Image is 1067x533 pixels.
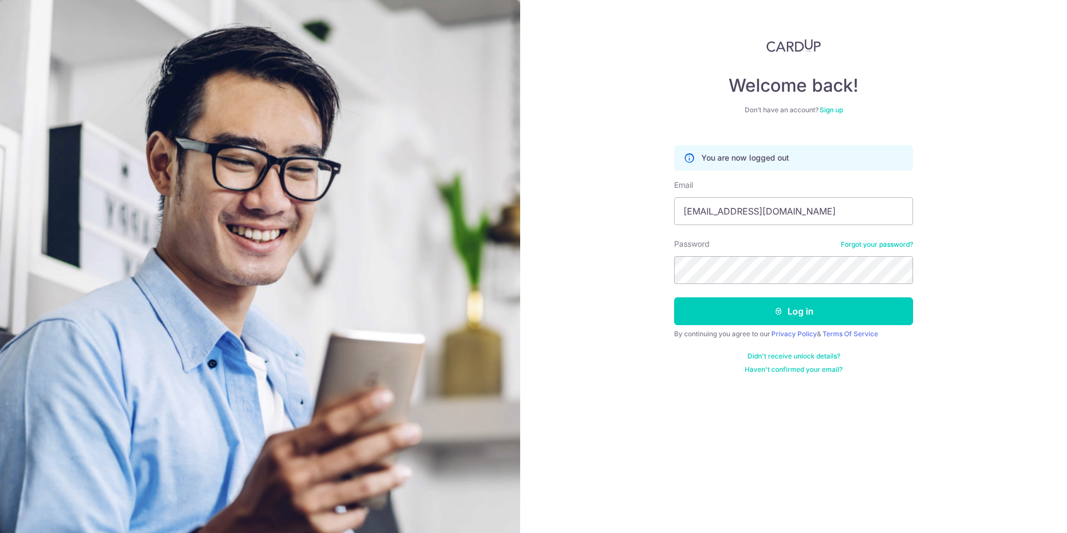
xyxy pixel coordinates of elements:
a: Sign up [820,106,843,114]
h4: Welcome back! [674,74,913,97]
a: Terms Of Service [822,330,878,338]
a: Didn't receive unlock details? [747,352,840,361]
label: Password [674,238,710,250]
p: You are now logged out [701,152,789,163]
a: Haven't confirmed your email? [745,365,842,374]
img: CardUp Logo [766,39,821,52]
div: Don’t have an account? [674,106,913,114]
div: By continuing you agree to our & [674,330,913,338]
label: Email [674,180,693,191]
a: Forgot your password? [841,240,913,249]
input: Enter your Email [674,197,913,225]
button: Log in [674,297,913,325]
a: Privacy Policy [771,330,817,338]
